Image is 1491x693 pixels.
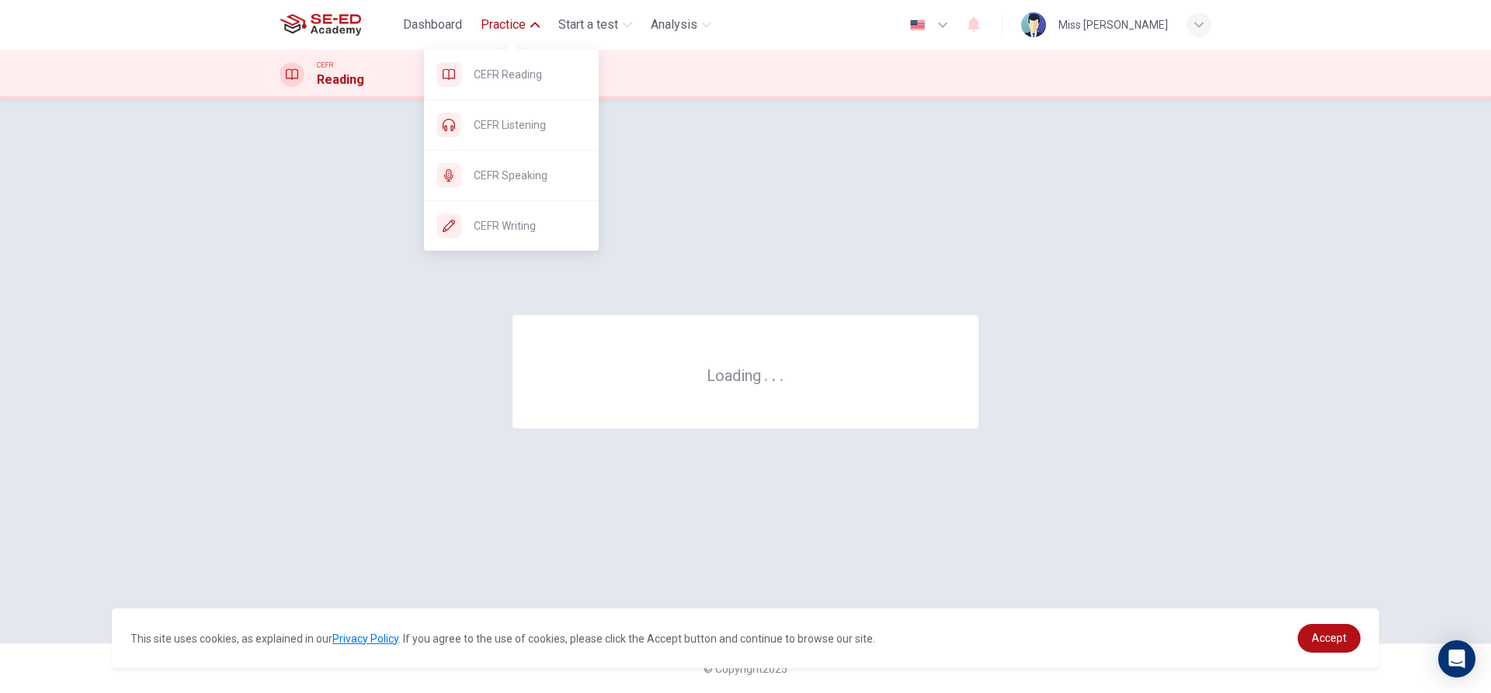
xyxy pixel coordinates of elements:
button: Dashboard [397,11,468,39]
h6: . [771,361,777,386]
h6: . [779,361,784,386]
span: CEFR Speaking [474,166,586,185]
a: Privacy Policy [332,632,398,645]
span: Dashboard [403,16,462,34]
span: CEFR Writing [474,217,586,235]
span: Practice [481,16,526,34]
a: SE-ED Academy logo [280,9,397,40]
div: CEFR Writing [424,201,599,251]
img: en [908,19,927,31]
div: CEFR Reading [424,50,599,99]
span: This site uses cookies, as explained in our . If you agree to the use of cookies, please click th... [130,632,875,645]
h6: . [763,361,769,386]
a: dismiss cookie message [1298,624,1361,653]
div: Miss [PERSON_NAME] [1058,16,1168,34]
img: Profile picture [1021,12,1046,37]
img: SE-ED Academy logo [280,9,361,40]
div: Open Intercom Messenger [1438,640,1475,677]
span: © Copyright 2025 [704,663,787,675]
button: Practice [474,11,546,39]
div: cookieconsent [112,608,1379,668]
span: CEFR Listening [474,116,586,134]
span: Accept [1312,632,1347,644]
button: Start a test [552,11,638,39]
span: CEFR [317,60,333,71]
button: Analysis [645,11,718,39]
span: Analysis [651,16,697,34]
h1: Reading [317,71,364,89]
div: CEFR Speaking [424,151,599,200]
h6: Loading [707,365,784,385]
span: Start a test [558,16,618,34]
div: CEFR Listening [424,100,599,150]
span: CEFR Reading [474,65,586,84]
